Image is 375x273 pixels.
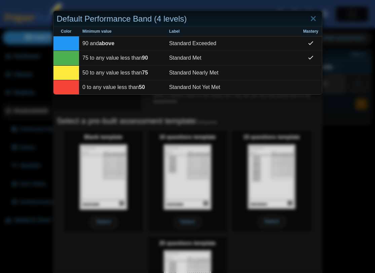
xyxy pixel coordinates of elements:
b: 90 [142,55,148,61]
th: Color [53,27,79,36]
td: Standard Exceeded [166,36,300,51]
th: Mastery [300,27,322,36]
th: Minimum value [79,27,166,36]
td: Standard Nearly Met [166,66,300,80]
td: Standard Not Yet Met [166,80,300,94]
b: above [99,40,114,46]
td: 0 to any value less than [79,80,166,94]
div: Default Performance Band (4 levels) [53,11,322,27]
td: 75 to any value less than [79,51,166,65]
b: 75 [142,70,148,75]
a: Close [308,13,318,25]
td: 50 to any value less than [79,66,166,80]
b: 50 [139,84,145,90]
th: Label [166,27,300,36]
td: Standard Met [166,51,300,65]
td: 90 and [79,36,166,51]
